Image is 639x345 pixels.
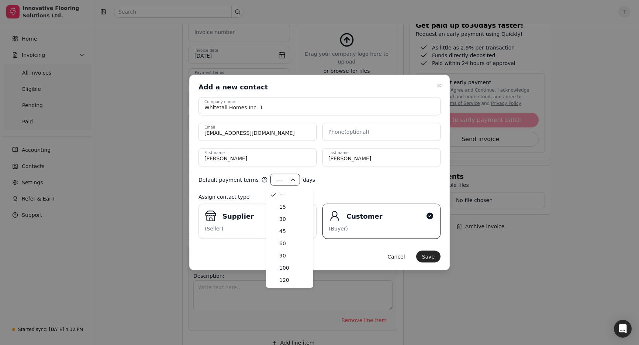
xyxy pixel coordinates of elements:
div: 45 [279,228,286,235]
span: days [303,176,315,184]
label: Company name [204,99,235,105]
div: --- [279,191,285,199]
h2: Add a new contact [198,83,268,92]
div: (Buyer) [329,225,434,233]
div: Supplier [222,211,298,221]
div: Assign contact type [198,193,441,201]
button: Save [416,251,441,263]
div: (Seller) [205,225,310,233]
div: 100 [279,264,289,272]
label: Last name [328,150,349,156]
div: 30 [279,215,286,223]
label: First name [204,150,225,156]
label: Phone (optional) [328,128,369,136]
div: Customer [346,211,422,221]
button: Cancel [381,251,411,263]
label: Email [204,124,215,130]
span: Default payment terms [198,176,259,184]
div: 60 [279,240,286,247]
div: 15 [279,203,286,211]
div: 120 [279,276,289,284]
div: 90 [279,252,286,260]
